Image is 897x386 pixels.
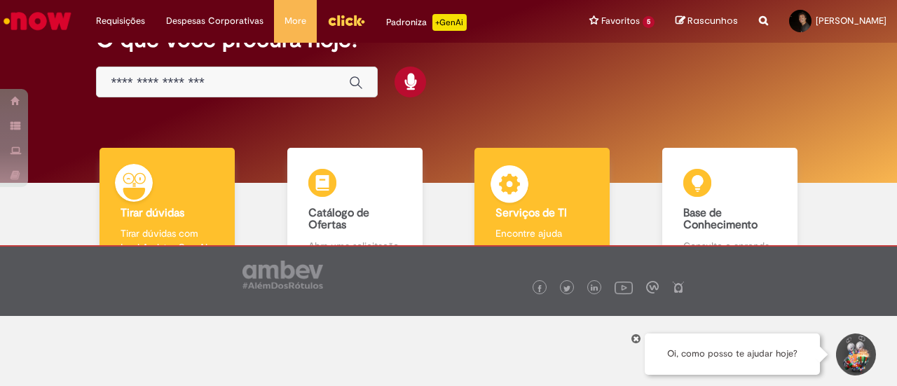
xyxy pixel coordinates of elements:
[96,14,145,28] span: Requisições
[643,16,655,28] span: 5
[646,281,659,294] img: logo_footer_workplace.png
[683,239,776,253] p: Consulte e aprenda
[121,206,184,220] b: Tirar dúvidas
[672,281,685,294] img: logo_footer_naosei.png
[386,14,467,31] div: Padroniza
[308,206,369,233] b: Catálogo de Ofertas
[834,333,876,375] button: Iniciar Conversa de Suporte
[1,7,74,35] img: ServiceNow
[166,14,263,28] span: Despesas Corporativas
[448,148,636,269] a: Serviços de TI Encontre ajuda
[676,15,738,28] a: Rascunhos
[121,226,214,254] p: Tirar dúvidas com Lupi Assist e Gen Ai
[601,14,640,28] span: Favoritos
[687,14,738,27] span: Rascunhos
[495,226,589,240] p: Encontre ajuda
[591,284,598,293] img: logo_footer_linkedin.png
[816,15,886,27] span: [PERSON_NAME]
[495,206,567,220] b: Serviços de TI
[74,148,261,269] a: Tirar dúvidas Tirar dúvidas com Lupi Assist e Gen Ai
[432,14,467,31] p: +GenAi
[536,285,543,292] img: logo_footer_facebook.png
[683,206,758,233] b: Base de Conhecimento
[636,148,824,269] a: Base de Conhecimento Consulte e aprenda
[285,14,306,28] span: More
[563,285,570,292] img: logo_footer_twitter.png
[96,27,800,52] h2: O que você procura hoje?
[261,148,449,269] a: Catálogo de Ofertas Abra uma solicitação
[242,261,323,289] img: logo_footer_ambev_rotulo_gray.png
[308,239,402,253] p: Abra uma solicitação
[327,10,365,31] img: click_logo_yellow_360x200.png
[615,278,633,296] img: logo_footer_youtube.png
[645,333,820,375] div: Oi, como posso te ajudar hoje?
